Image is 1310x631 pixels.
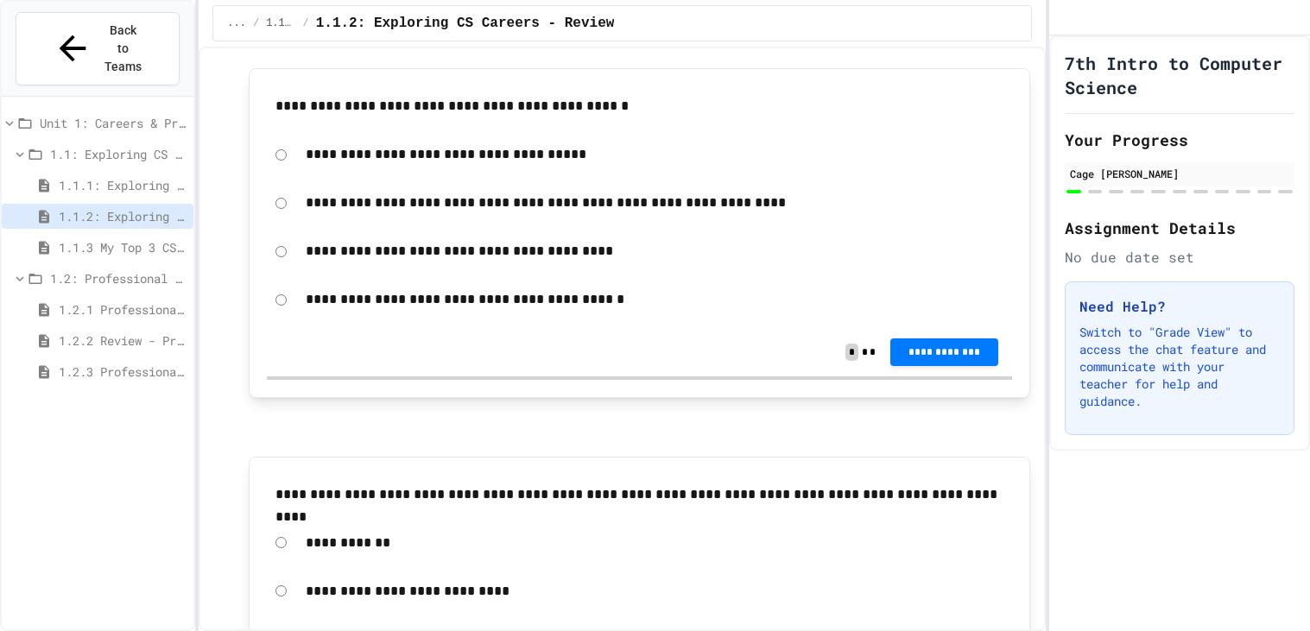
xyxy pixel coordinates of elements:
[1079,296,1280,317] h3: Need Help?
[316,13,615,34] span: 1.1.2: Exploring CS Careers - Review
[227,16,246,30] span: ...
[59,207,187,225] span: 1.1.2: Exploring CS Careers - Review
[59,363,187,381] span: 1.2.3 Professional Communication Challenge
[50,269,187,287] span: 1.2: Professional Communication
[59,238,187,256] span: 1.1.3 My Top 3 CS Careers!
[1065,216,1294,240] h2: Assignment Details
[59,176,187,194] span: 1.1.1: Exploring CS Careers
[266,16,295,30] span: 1.1: Exploring CS Careers
[40,114,187,132] span: Unit 1: Careers & Professionalism
[1065,247,1294,268] div: No due date set
[1065,51,1294,99] h1: 7th Intro to Computer Science
[1065,128,1294,152] h2: Your Progress
[16,12,180,85] button: Back to Teams
[50,145,187,163] span: 1.1: Exploring CS Careers
[1079,324,1280,410] p: Switch to "Grade View" to access the chat feature and communicate with your teacher for help and ...
[103,22,143,76] span: Back to Teams
[1070,166,1289,181] div: Cage [PERSON_NAME]
[253,16,259,30] span: /
[302,16,308,30] span: /
[59,300,187,319] span: 1.2.1 Professional Communication
[59,331,187,350] span: 1.2.2 Review - Professional Communication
